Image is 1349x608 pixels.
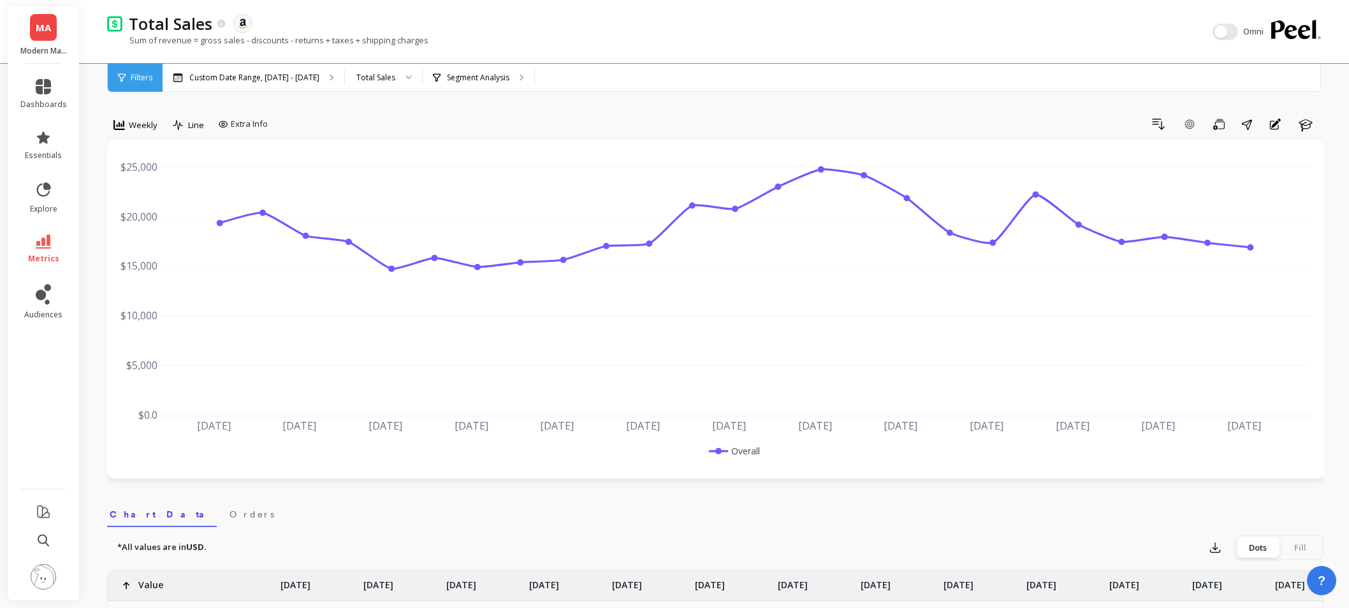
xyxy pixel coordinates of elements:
p: [DATE] [363,571,393,591]
span: ? [1318,572,1325,590]
p: Modern Mammals - Amazon [20,46,67,56]
div: Total Sales [356,71,395,83]
p: Custom Date Range, [DATE] - [DATE] [189,73,319,83]
span: audiences [24,310,62,320]
div: Fill [1279,537,1321,558]
span: Extra Info [231,118,268,131]
span: Weekly [129,119,157,131]
p: [DATE] [944,571,973,591]
span: essentials [25,150,62,161]
span: metrics [28,254,59,264]
img: api.amazon.svg [237,18,249,29]
span: Line [188,119,204,131]
span: Chart Data [110,508,214,521]
p: Segment Analysis [447,73,509,83]
span: dashboards [20,99,67,110]
p: [DATE] [612,571,642,591]
span: Orders [230,508,274,521]
p: [DATE] [529,571,559,591]
p: [DATE] [1026,571,1056,591]
p: [DATE] [695,571,725,591]
div: Dots [1237,537,1279,558]
p: *All values are in [117,541,207,554]
span: explore [30,204,57,214]
p: [DATE] [1275,571,1305,591]
p: Sum of revenue = gross sales - discounts - returns + taxes + shipping charges [107,34,428,46]
p: Value [138,571,163,591]
strong: USD. [186,541,207,553]
span: MA [36,20,51,35]
nav: Tabs [107,498,1323,527]
p: [DATE] [281,571,310,591]
span: Filters [131,73,152,83]
p: [DATE] [861,571,891,591]
p: [DATE] [446,571,476,591]
p: [DATE] [1109,571,1139,591]
p: Total Sales [129,13,212,34]
button: ? [1307,566,1336,595]
img: header icon [107,15,122,31]
span: Omni [1243,25,1266,38]
img: profile picture [31,564,56,590]
p: [DATE] [778,571,808,591]
p: [DATE] [1192,571,1222,591]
